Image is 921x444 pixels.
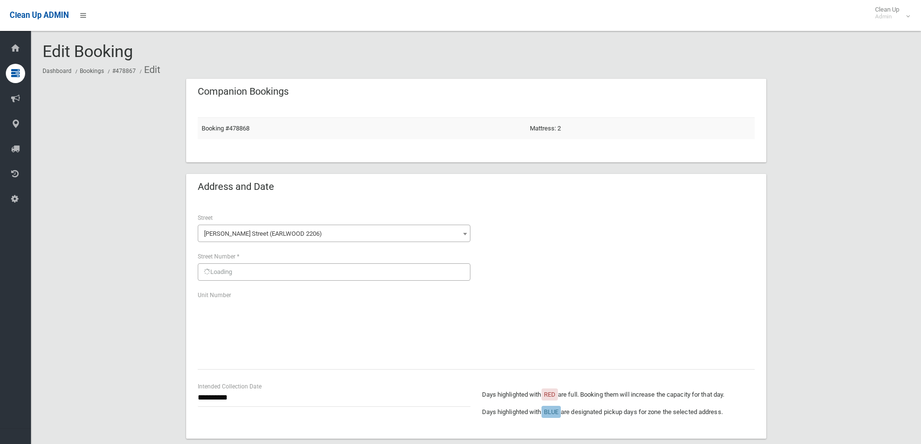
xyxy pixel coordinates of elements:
span: Homer Street (EARLWOOD 2206) [200,227,468,241]
span: Homer Street (EARLWOOD 2206) [198,225,470,242]
header: Address and Date [186,177,286,196]
small: Admin [875,13,899,20]
li: Edit [137,61,161,79]
span: Edit Booking [43,42,133,61]
a: Dashboard [43,68,72,74]
span: Clean Up [870,6,909,20]
span: Clean Up ADMIN [10,11,69,20]
a: Bookings [80,68,104,74]
header: Companion Bookings [186,82,300,101]
span: RED [544,391,556,398]
a: Booking #478868 [202,125,249,132]
div: Loading [198,263,470,281]
a: #478867 [112,68,136,74]
span: BLUE [544,408,558,415]
p: Days highlighted with are designated pickup days for zone the selected address. [482,406,755,418]
p: Days highlighted with are full. Booking them will increase the capacity for that day. [482,389,755,401]
td: Mattress: 2 [526,117,755,139]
